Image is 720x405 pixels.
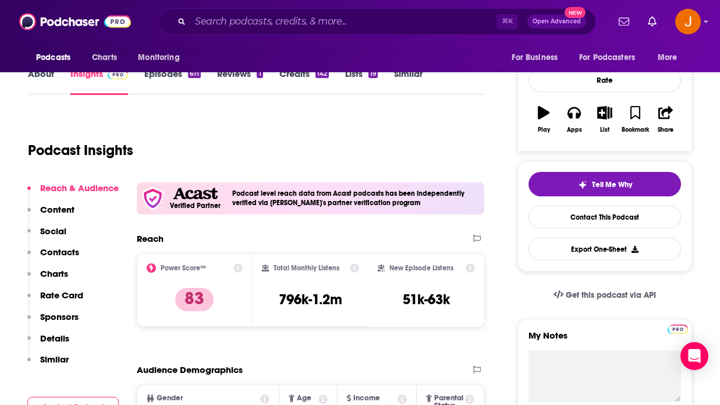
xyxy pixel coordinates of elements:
[297,395,311,402] span: Age
[650,47,692,69] button: open menu
[141,187,164,210] img: verfied icon
[496,14,518,29] span: ⌘ K
[620,98,650,140] button: Bookmark
[173,188,217,200] img: Acast
[529,206,681,228] a: Contact This Podcast
[675,9,701,34] button: Show profile menu
[578,180,587,189] img: tell me why sparkle
[559,98,589,140] button: Apps
[675,9,701,34] img: User Profile
[529,98,559,140] button: Play
[28,142,133,159] h1: Podcast Insights
[40,204,75,215] p: Content
[600,126,609,133] div: List
[40,268,68,279] p: Charts
[680,342,708,370] div: Open Intercom Messenger
[579,50,635,66] span: For Podcasters
[190,12,496,31] input: Search podcasts, credits, & more...
[512,50,558,66] span: For Business
[668,325,688,334] img: Podchaser Pro
[353,395,380,402] span: Income
[130,47,194,69] button: open menu
[232,189,480,207] h4: Podcast level reach data from Acast podcasts has been independently verified via [PERSON_NAME]'s ...
[157,395,183,402] span: Gender
[28,47,86,69] button: open menu
[403,291,450,308] h3: 51k-63k
[40,311,79,322] p: Sponsors
[614,12,634,31] a: Show notifications dropdown
[27,268,68,290] button: Charts
[529,68,681,92] div: Rate
[144,68,201,95] a: Episodes671
[315,70,329,78] div: 142
[40,333,69,344] p: Details
[503,47,572,69] button: open menu
[40,354,69,365] p: Similar
[27,204,75,226] button: Content
[533,19,581,24] span: Open Advanced
[527,15,586,29] button: Open AdvancedNew
[19,10,131,33] img: Podchaser - Follow, Share and Rate Podcasts
[257,70,263,78] div: 1
[651,98,681,140] button: Share
[345,68,378,95] a: Lists19
[529,172,681,196] button: tell me why sparkleTell Me Why
[529,238,681,260] button: Export One-Sheet
[28,68,54,95] a: About
[658,126,673,133] div: Share
[27,354,69,375] button: Similar
[92,50,117,66] span: Charts
[368,70,378,78] div: 19
[161,264,206,272] h2: Power Score™
[158,8,596,35] div: Search podcasts, credits, & more...
[538,126,550,133] div: Play
[590,98,620,140] button: List
[138,50,179,66] span: Monitoring
[279,68,329,95] a: Credits142
[175,288,214,311] p: 83
[36,50,70,66] span: Podcasts
[27,182,119,204] button: Reach & Audience
[27,226,66,247] button: Social
[675,9,701,34] span: Logged in as justine87181
[274,264,339,272] h2: Total Monthly Listens
[70,68,128,95] a: InsightsPodchaser Pro
[27,333,69,354] button: Details
[84,47,124,69] a: Charts
[592,180,632,189] span: Tell Me Why
[27,246,79,268] button: Contacts
[217,68,263,95] a: Reviews1
[658,50,678,66] span: More
[567,126,582,133] div: Apps
[394,68,423,95] a: Similar
[27,290,83,311] button: Rate Card
[40,246,79,258] p: Contacts
[572,47,652,69] button: open menu
[643,12,661,31] a: Show notifications dropdown
[40,290,83,301] p: Rate Card
[170,202,221,209] h5: Verified Partner
[137,233,164,244] h2: Reach
[544,281,665,309] a: Get this podcast via API
[27,311,79,333] button: Sponsors
[108,70,128,79] img: Podchaser Pro
[40,182,119,193] p: Reach & Audience
[40,226,66,237] p: Social
[668,323,688,334] a: Pro website
[279,291,342,308] h3: 796k-1.2m
[389,264,453,272] h2: New Episode Listens
[622,126,649,133] div: Bookmark
[565,7,586,18] span: New
[566,290,656,300] span: Get this podcast via API
[188,70,201,78] div: 671
[137,364,243,375] h2: Audience Demographics
[529,330,681,350] label: My Notes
